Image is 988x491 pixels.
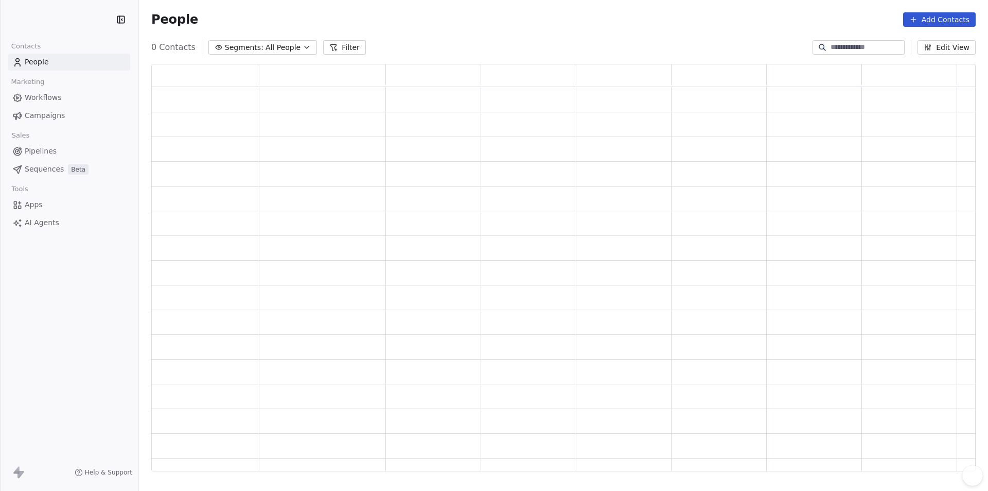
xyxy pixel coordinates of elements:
[7,181,32,197] span: Tools
[25,110,65,121] span: Campaigns
[8,107,130,124] a: Campaigns
[8,143,130,160] a: Pipelines
[8,214,130,231] a: AI Agents
[85,468,132,477] span: Help & Support
[68,164,89,175] span: Beta
[266,42,301,53] span: All People
[918,40,976,55] button: Edit View
[25,164,64,175] span: Sequences
[903,12,976,27] button: Add Contacts
[25,217,59,228] span: AI Agents
[7,39,45,54] span: Contacts
[8,89,130,106] a: Workflows
[75,468,132,477] a: Help & Support
[225,42,263,53] span: Segments:
[8,161,130,178] a: SequencesBeta
[151,12,198,27] span: People
[7,128,34,143] span: Sales
[25,92,62,103] span: Workflows
[25,57,49,67] span: People
[25,199,43,210] span: Apps
[151,41,196,54] span: 0 Contacts
[7,74,49,90] span: Marketing
[323,40,366,55] button: Filter
[8,196,130,213] a: Apps
[8,54,130,71] a: People
[25,146,57,157] span: Pipelines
